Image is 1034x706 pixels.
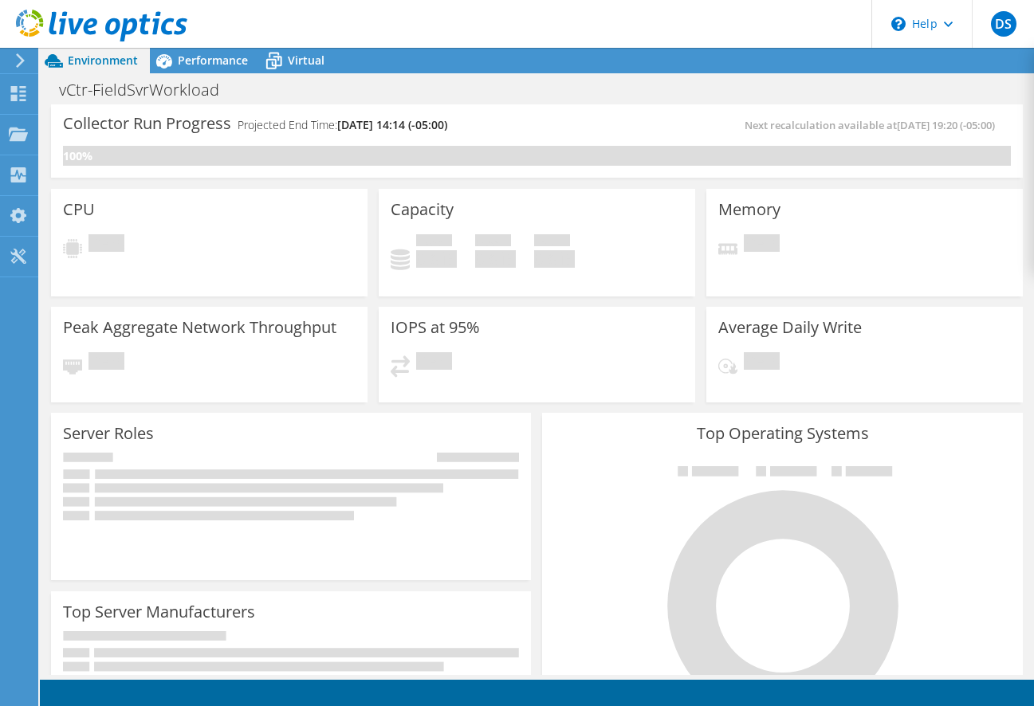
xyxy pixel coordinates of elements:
[475,250,516,268] h4: 0 GiB
[744,352,780,374] span: Pending
[416,250,457,268] h4: 0 GiB
[416,234,452,250] span: Used
[897,118,995,132] span: [DATE] 19:20 (-05:00)
[288,53,324,68] span: Virtual
[337,117,447,132] span: [DATE] 14:14 (-05:00)
[416,352,452,374] span: Pending
[63,201,95,218] h3: CPU
[745,118,1003,132] span: Next recalculation available at
[88,234,124,256] span: Pending
[63,319,336,336] h3: Peak Aggregate Network Throughput
[391,201,454,218] h3: Capacity
[891,17,906,31] svg: \n
[554,425,1010,442] h3: Top Operating Systems
[744,234,780,256] span: Pending
[718,319,862,336] h3: Average Daily Write
[63,425,154,442] h3: Server Roles
[63,603,255,621] h3: Top Server Manufacturers
[391,319,480,336] h3: IOPS at 95%
[991,11,1016,37] span: DS
[68,53,138,68] span: Environment
[52,81,244,99] h1: vCtr-FieldSvrWorkload
[534,234,570,250] span: Total
[718,201,780,218] h3: Memory
[534,250,575,268] h4: 0 GiB
[178,53,248,68] span: Performance
[88,352,124,374] span: Pending
[475,234,511,250] span: Free
[238,116,447,134] h4: Projected End Time:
